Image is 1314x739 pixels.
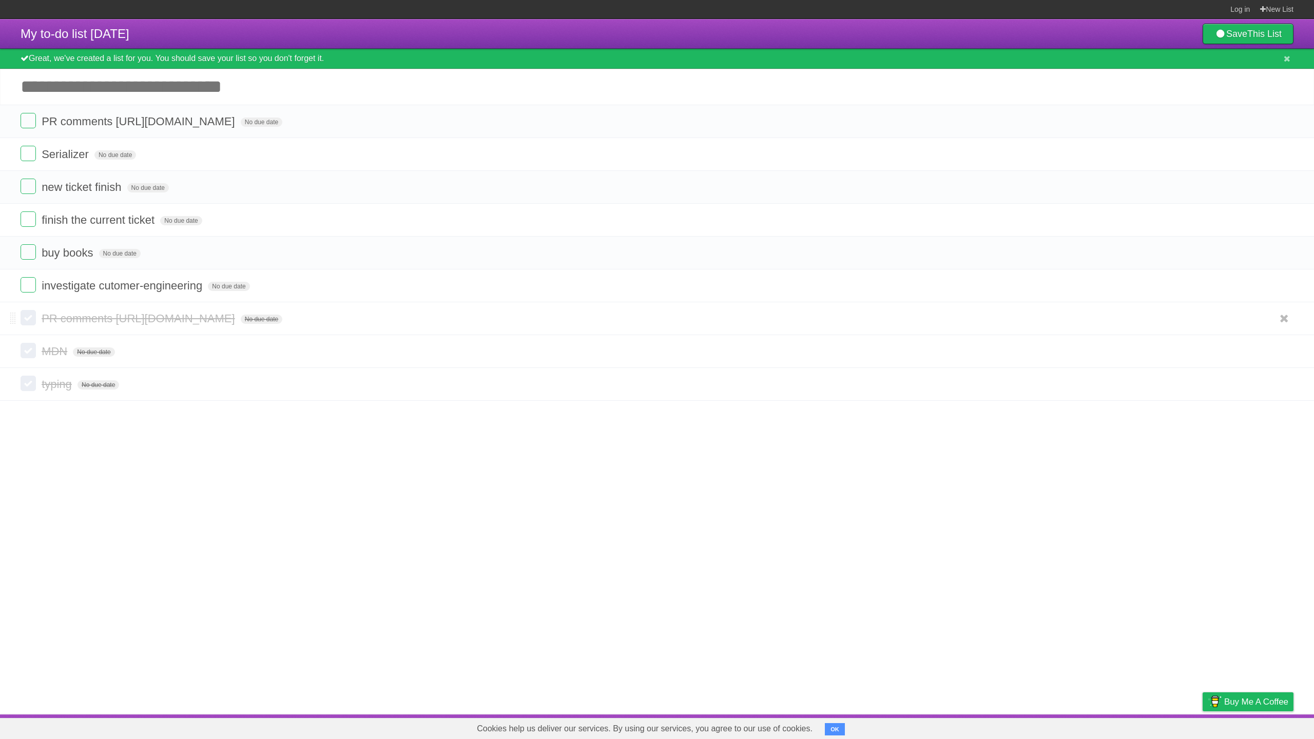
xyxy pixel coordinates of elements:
span: No due date [127,183,169,192]
button: OK [825,723,845,735]
span: No due date [241,315,282,324]
b: This List [1247,29,1282,39]
span: typing [42,378,74,391]
label: Done [21,376,36,391]
span: My to-do list [DATE] [21,27,129,41]
a: Buy me a coffee [1203,692,1293,711]
span: No due date [208,282,249,291]
span: finish the current ticket [42,213,157,226]
a: Suggest a feature [1229,717,1293,736]
span: PR comments [URL][DOMAIN_NAME] [42,312,238,325]
label: Done [21,277,36,293]
span: Buy me a coffee [1224,693,1288,711]
span: No due date [94,150,136,160]
span: Cookies help us deliver our services. By using our services, you agree to our use of cookies. [467,718,823,739]
span: Serializer [42,148,91,161]
span: new ticket finish [42,181,124,193]
label: Done [21,310,36,325]
a: Terms [1154,717,1177,736]
label: Done [21,146,36,161]
span: buy books [42,246,95,259]
label: Done [21,179,36,194]
label: Done [21,113,36,128]
span: No due date [73,347,114,357]
label: Done [21,244,36,260]
label: Done [21,343,36,358]
a: Privacy [1189,717,1216,736]
span: No due date [99,249,141,258]
span: investigate cutomer-engineering [42,279,205,292]
a: About [1066,717,1088,736]
label: Done [21,211,36,227]
a: SaveThis List [1203,24,1293,44]
span: PR comments [URL][DOMAIN_NAME] [42,115,238,128]
span: No due date [160,216,202,225]
span: No due date [241,118,282,127]
img: Buy me a coffee [1208,693,1222,710]
a: Developers [1100,717,1142,736]
span: MDN [42,345,70,358]
span: No due date [78,380,119,390]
